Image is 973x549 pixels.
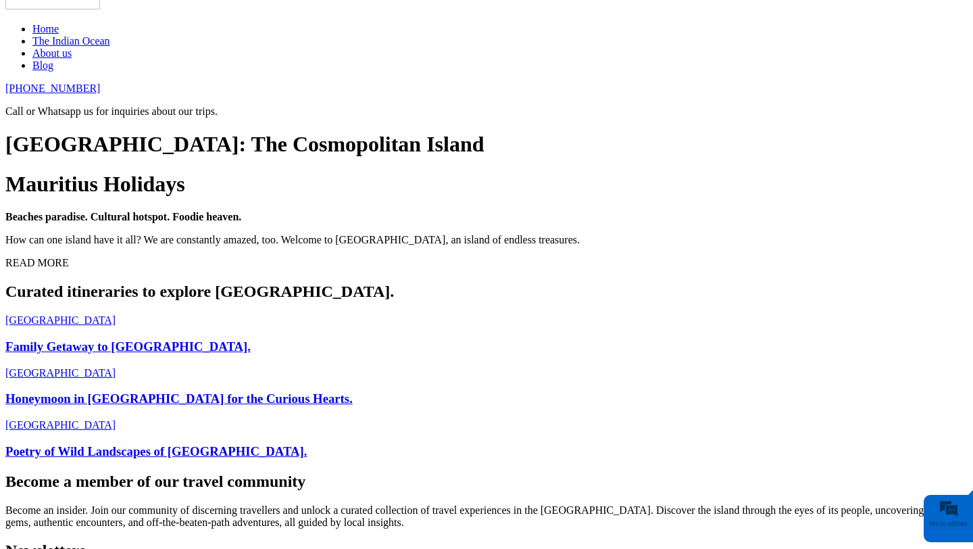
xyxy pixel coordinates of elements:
strong: Beaches paradise. Cultural hotspot. Foodie heaven. [5,211,241,222]
span: [GEOGRAPHIC_DATA] [5,367,116,379]
p: How can one island have it all? We are constantly amazed, too. Welcome to [GEOGRAPHIC_DATA], an i... [5,234,968,246]
a: Blog [32,59,53,71]
span: READ MORE [5,257,69,268]
p: Become an insider. Join our community of discerning travellers and unlock a curated collection of... [5,504,968,529]
a: The Indian Ocean [32,35,110,47]
h1: Mauritius Holidays [5,172,968,197]
span: [GEOGRAPHIC_DATA] [5,419,116,431]
h2: Become a member of our travel community [5,473,968,491]
a: [GEOGRAPHIC_DATA] Poetry of Wild Landscapes of [GEOGRAPHIC_DATA]. [5,419,968,459]
a: About us [32,47,72,59]
a: [GEOGRAPHIC_DATA] Family Getaway to [GEOGRAPHIC_DATA]. [5,314,968,354]
h3: Poetry of Wild Landscapes of [GEOGRAPHIC_DATA]. [5,444,968,459]
span: [GEOGRAPHIC_DATA] [5,314,116,326]
a: Home [32,23,59,34]
h3: Family Getaway to [GEOGRAPHIC_DATA]. [5,339,968,354]
div: We're offline [927,519,970,528]
h2: Curated itineraries to explore [GEOGRAPHIC_DATA]. [5,283,968,301]
a: [PHONE_NUMBER] [5,82,100,94]
a: [GEOGRAPHIC_DATA] Honeymoon in [GEOGRAPHIC_DATA] for the Curious Hearts. [5,367,968,407]
p: Call or Whatsapp us for inquiries about our trips. [5,105,968,118]
h3: Honeymoon in [GEOGRAPHIC_DATA] for the Curious Hearts. [5,391,968,406]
